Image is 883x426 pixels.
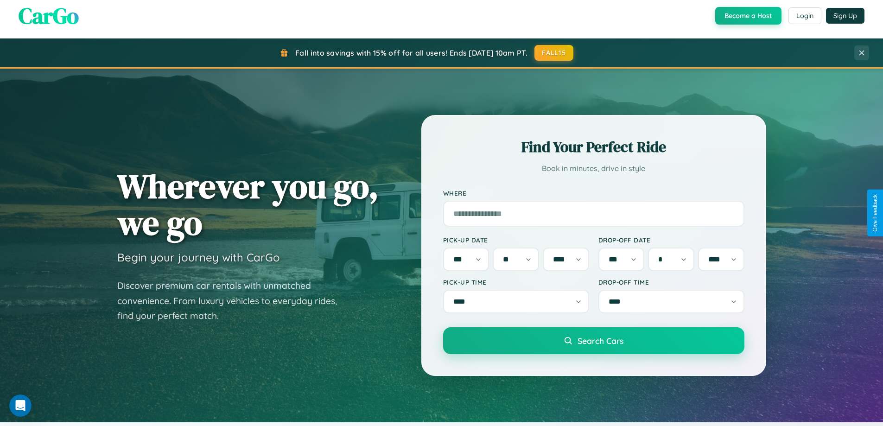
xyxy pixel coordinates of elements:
label: Drop-off Date [598,236,744,244]
div: Give Feedback [872,194,878,232]
p: Discover premium car rentals with unmatched convenience. From luxury vehicles to everyday rides, ... [117,278,349,324]
iframe: Intercom live chat [9,394,32,417]
h2: Find Your Perfect Ride [443,137,744,157]
button: Search Cars [443,327,744,354]
h1: Wherever you go, we go [117,168,379,241]
button: Become a Host [715,7,781,25]
h3: Begin your journey with CarGo [117,250,280,264]
button: Login [788,7,821,24]
span: CarGo [19,0,79,31]
button: FALL15 [534,45,573,61]
label: Where [443,189,744,197]
label: Pick-up Date [443,236,589,244]
p: Book in minutes, drive in style [443,162,744,175]
button: Sign Up [826,8,864,24]
label: Pick-up Time [443,278,589,286]
label: Drop-off Time [598,278,744,286]
span: Fall into savings with 15% off for all users! Ends [DATE] 10am PT. [295,48,527,57]
span: Search Cars [578,336,623,346]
